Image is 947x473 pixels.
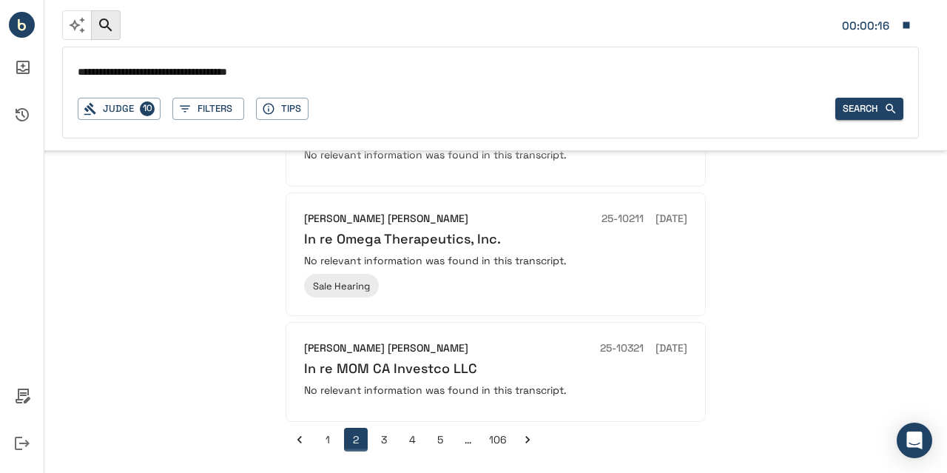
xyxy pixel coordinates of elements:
button: Go to page 5 [428,428,452,452]
button: Judge10 [78,98,161,121]
button: Matter: 108990:0001 [835,10,919,41]
h6: [PERSON_NAME] [PERSON_NAME] [304,341,468,357]
div: Open Intercom Messenger [897,423,932,458]
p: No relevant information was found in this transcript. [304,253,687,268]
div: Matter: 108990:0001 [842,16,894,36]
h6: [DATE] [656,211,687,227]
h6: 25-10211 [601,211,644,227]
h6: [PERSON_NAME] [PERSON_NAME] [304,211,468,227]
span: Sale Hearing [304,280,379,292]
button: Go to previous page [288,428,311,452]
button: Go to page 106 [485,428,511,452]
h6: 25-10321 [600,341,644,357]
button: Go to page 1 [316,428,340,452]
p: 10 [140,101,155,116]
button: Go to page 3 [372,428,396,452]
h6: [DATE] [656,341,687,357]
h6: In re MOM CA Investco LLC [304,360,687,377]
button: Tips [256,98,309,121]
h6: In re Omega Therapeutics, Inc. [304,230,687,247]
p: No relevant information was found in this transcript. [304,383,687,397]
p: No relevant information was found in this transcript. [304,147,687,162]
button: Filters [172,98,244,121]
button: page 2 [344,428,368,452]
button: Go to page 4 [400,428,424,452]
nav: pagination navigation [286,428,706,452]
button: Search [835,98,903,121]
div: … [456,432,480,447]
button: Go to next page [516,428,539,452]
div: Sale Hearing [304,274,379,298]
